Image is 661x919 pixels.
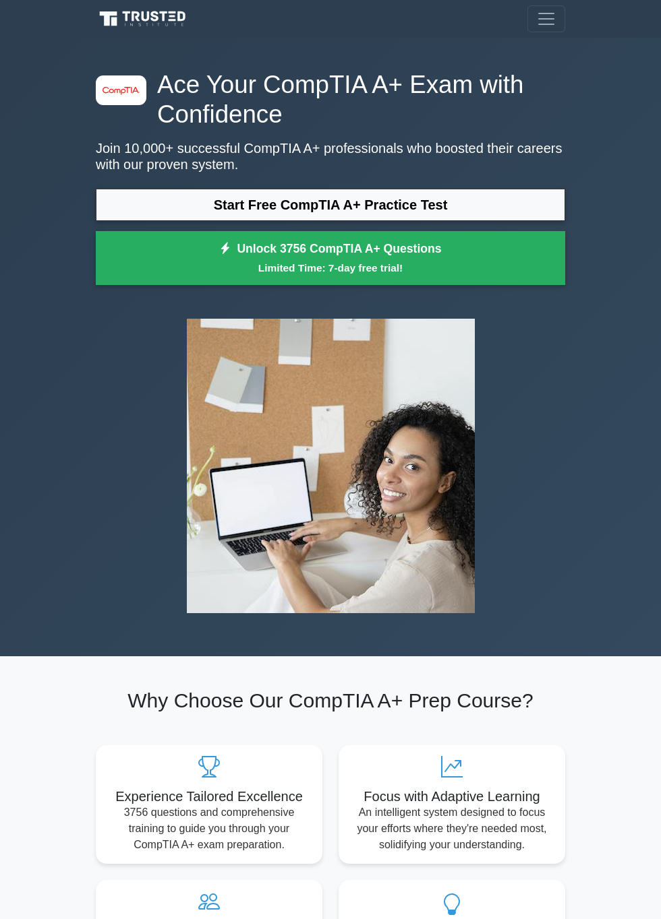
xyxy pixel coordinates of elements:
p: An intelligent system designed to focus your efforts where they're needed most, solidifying your ... [349,804,554,853]
button: Toggle navigation [527,5,565,32]
h5: Focus with Adaptive Learning [349,788,554,804]
p: Join 10,000+ successful CompTIA A+ professionals who boosted their careers with our proven system. [96,140,565,172]
p: 3756 questions and comprehensive training to guide you through your CompTIA A+ exam preparation. [107,804,312,853]
h5: Experience Tailored Excellence [107,788,312,804]
a: Unlock 3756 CompTIA A+ QuestionsLimited Time: 7-day free trial! [96,231,565,285]
h1: Ace Your CompTIA A+ Exam with Confidence [96,70,565,129]
small: Limited Time: 7-day free trial! [113,260,548,276]
a: Start Free CompTIA A+ Practice Test [96,189,565,221]
h2: Why Choose Our CompTIA A+ Prep Course? [96,689,565,713]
